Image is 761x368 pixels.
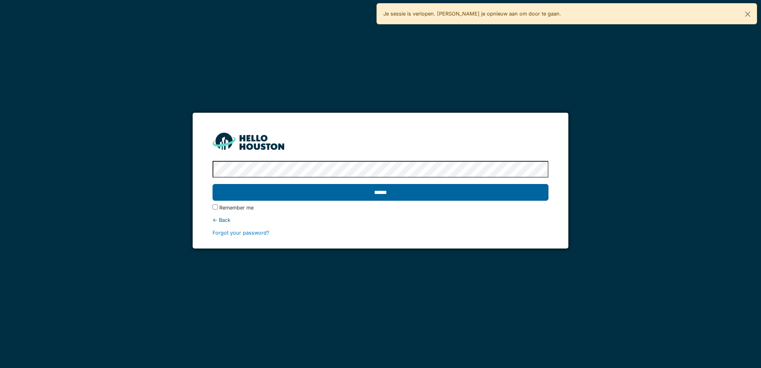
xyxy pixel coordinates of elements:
div: Je sessie is verlopen. [PERSON_NAME] je opnieuw aan om door te gaan. [377,3,757,24]
button: Close [739,4,757,25]
img: HH_line-BYnF2_Hg.png [213,133,284,150]
div: ← Back [213,216,548,224]
a: Forgot your password? [213,230,269,236]
label: Remember me [219,204,254,211]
